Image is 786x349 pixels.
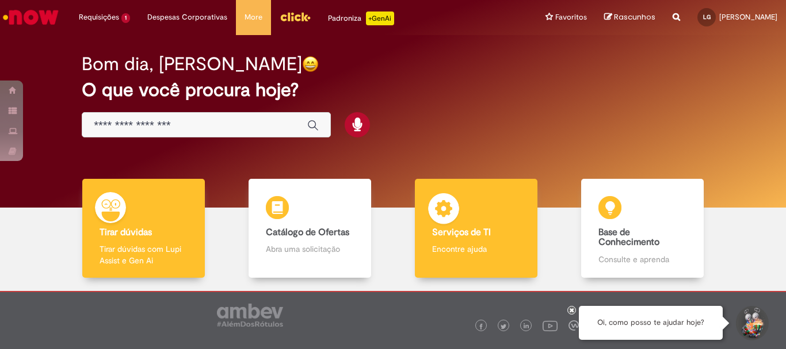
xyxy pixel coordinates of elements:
[703,13,711,21] span: LG
[302,56,319,72] img: happy-face.png
[1,6,60,29] img: ServiceNow
[604,12,655,23] a: Rascunhos
[82,54,302,74] h2: Bom dia, [PERSON_NAME]
[280,8,311,25] img: click_logo_yellow_360x200.png
[393,179,559,278] a: Serviços de TI Encontre ajuda
[245,11,262,23] span: More
[598,227,659,248] b: Base de Conhecimento
[432,243,520,255] p: Encontre ajuda
[524,323,529,330] img: logo_footer_linkedin.png
[147,11,227,23] span: Despesas Corporativas
[579,306,723,340] div: Oi, como posso te ajudar hoje?
[266,227,349,238] b: Catálogo de Ofertas
[100,227,152,238] b: Tirar dúvidas
[328,11,394,25] div: Padroniza
[614,11,655,22] span: Rascunhos
[366,11,394,25] p: +GenAi
[121,13,130,23] span: 1
[79,11,119,23] span: Requisições
[100,243,187,266] p: Tirar dúvidas com Lupi Assist e Gen Ai
[432,227,491,238] b: Serviços de TI
[543,318,558,333] img: logo_footer_youtube.png
[559,179,726,278] a: Base de Conhecimento Consulte e aprenda
[478,324,484,329] img: logo_footer_facebook.png
[598,254,686,265] p: Consulte e aprenda
[501,324,506,329] img: logo_footer_twitter.png
[266,243,353,255] p: Abra uma solicitação
[217,304,283,327] img: logo_footer_ambev_rotulo_gray.png
[60,179,227,278] a: Tirar dúvidas Tirar dúvidas com Lupi Assist e Gen Ai
[719,12,777,22] span: [PERSON_NAME]
[555,11,587,23] span: Favoritos
[734,306,769,340] button: Iniciar Conversa de Suporte
[568,320,579,331] img: logo_footer_workplace.png
[82,80,704,100] h2: O que você procura hoje?
[227,179,393,278] a: Catálogo de Ofertas Abra uma solicitação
